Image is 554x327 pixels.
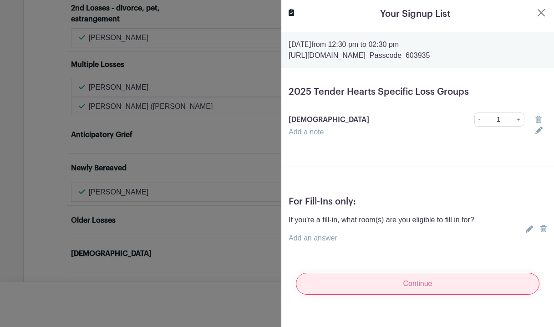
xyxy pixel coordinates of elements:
[289,215,474,225] p: If you're a fill-in, what room(s) are you eligible to fill in for?
[289,234,337,242] a: Add an answer
[289,41,311,48] strong: [DATE]
[289,39,547,50] p: from 12:30 pm to 02:30 pm
[289,128,324,136] a: Add a note
[289,87,547,97] h5: 2025 Tender Hearts Specific Loss Groups
[289,50,547,61] p: [URL][DOMAIN_NAME] Passcode 603935
[474,112,484,127] a: -
[289,114,435,125] p: [DEMOGRAPHIC_DATA]
[289,196,547,207] h5: For Fill-Ins only:
[296,273,539,295] input: Continue
[536,7,547,18] button: Close
[513,112,524,127] a: +
[380,7,450,21] h5: Your Signup List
